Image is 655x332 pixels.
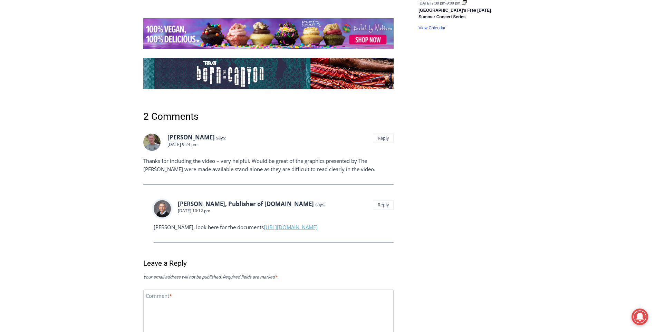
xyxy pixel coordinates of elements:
[143,258,394,269] h3: Leave a Reply
[154,223,394,231] p: [PERSON_NAME], look here for the documents
[418,8,491,20] a: [GEOGRAPHIC_DATA]’s Free [DATE] Summer Concert Series
[178,208,210,214] a: [DATE] 10:12 pm
[216,135,227,141] span: says:
[373,134,394,143] a: Reply to Bob Zahm
[80,65,84,72] div: 6
[0,69,69,86] a: Open Tues. - Sun. [PHONE_NUMBER]
[167,133,215,141] b: [PERSON_NAME]
[373,200,394,210] a: Reply to Jay Sears, Publisher of MyRye.com
[181,69,320,84] span: Intern @ [DOMAIN_NAME]
[418,1,445,5] span: [DATE] 7:30 pm
[146,293,172,302] label: Comment
[418,26,445,31] a: View Calendar
[2,71,68,97] span: Open Tues. - Sun. [PHONE_NUMBER]
[0,69,100,86] a: [PERSON_NAME] Read Sanctuary Fall Fest: [DATE]
[166,67,335,86] a: Intern @ [DOMAIN_NAME]
[72,65,75,72] div: 6
[264,224,318,231] a: [URL][DOMAIN_NAME]
[418,1,461,5] time: -
[143,18,394,49] img: Baked by Melissa
[77,65,79,72] div: /
[143,109,394,124] h2: 2 Comments
[6,69,88,85] h4: [PERSON_NAME] Read Sanctuary Fall Fest: [DATE]
[223,274,277,280] span: Required fields are marked
[174,0,326,67] div: "The first chef I interviewed talked about coming to [GEOGRAPHIC_DATA] from [GEOGRAPHIC_DATA] in ...
[71,43,98,82] div: "clearly one of the favorites in the [GEOGRAPHIC_DATA] neighborhood"
[167,141,198,147] a: [DATE] 9:24 pm
[178,200,314,208] b: [PERSON_NAME], Publisher of [DOMAIN_NAME]
[315,201,326,207] span: says:
[143,274,222,280] span: Your email address will not be published.
[143,157,394,173] p: Thanks for including the video – very helpful. Would be great of the graphics presented by The [P...
[446,1,460,5] span: 9:00 pm
[72,19,96,64] div: Two by Two Animal Haven & The Nature Company: The Wild World of Animals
